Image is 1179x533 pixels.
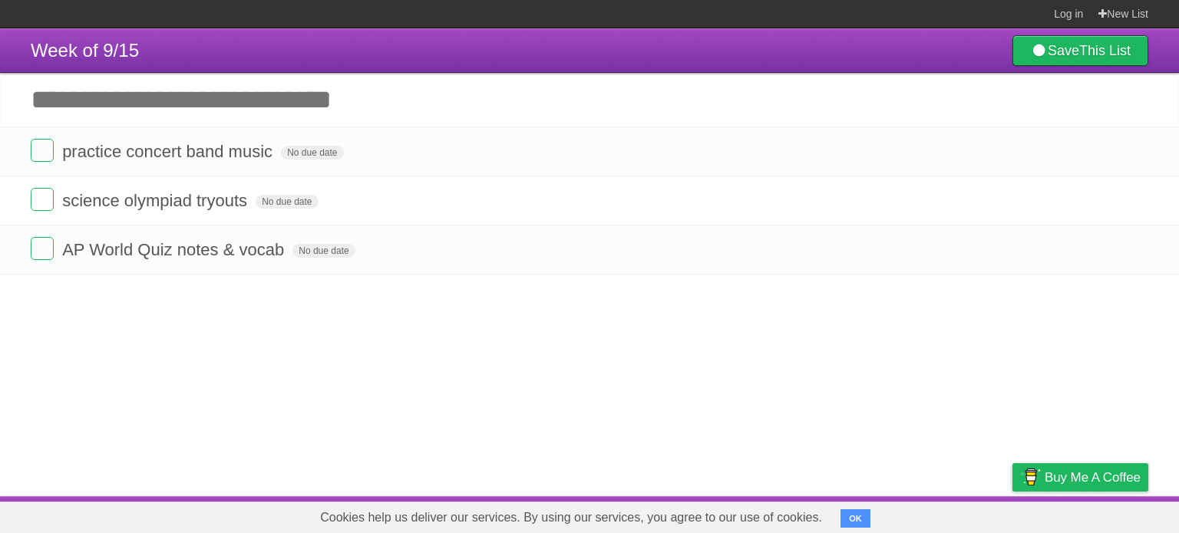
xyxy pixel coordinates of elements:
a: Developers [859,500,921,529]
b: This List [1079,43,1131,58]
span: No due date [256,195,318,209]
span: practice concert band music [62,142,276,161]
span: Week of 9/15 [31,40,139,61]
img: Buy me a coffee [1020,464,1041,490]
a: About [808,500,840,529]
a: Suggest a feature [1052,500,1148,529]
button: OK [840,509,870,528]
label: Done [31,139,54,162]
span: Cookies help us deliver our services. By using our services, you agree to our use of cookies. [305,502,837,533]
span: science olympiad tryouts [62,191,251,210]
a: SaveThis List [1012,35,1148,66]
a: Terms [940,500,974,529]
label: Done [31,237,54,260]
span: No due date [292,244,355,258]
span: No due date [281,146,343,160]
a: Privacy [992,500,1032,529]
a: Buy me a coffee [1012,463,1148,492]
span: Buy me a coffee [1045,464,1141,491]
label: Done [31,188,54,211]
span: AP World Quiz notes & vocab [62,240,288,259]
